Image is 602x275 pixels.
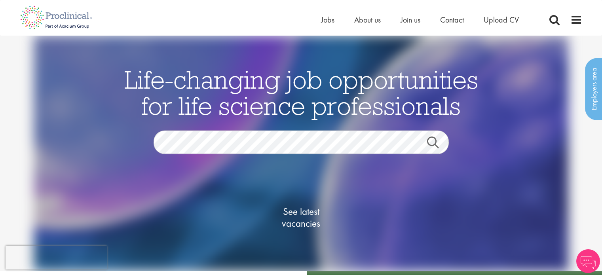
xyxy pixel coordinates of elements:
[440,15,464,25] a: Contact
[576,249,600,273] img: Chatbot
[421,137,455,152] a: Job search submit button
[484,15,519,25] a: Upload CV
[321,15,334,25] a: Jobs
[262,206,341,229] span: See latest vacancies
[401,15,420,25] a: Join us
[124,64,478,121] span: Life-changing job opportunities for life science professionals
[354,15,381,25] a: About us
[6,246,107,269] iframe: reCAPTCHA
[262,174,341,261] a: See latestvacancies
[34,36,569,271] img: candidate home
